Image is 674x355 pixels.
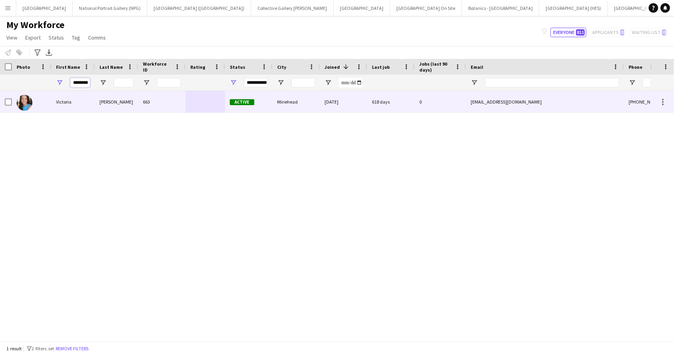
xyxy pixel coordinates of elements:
span: Last Name [100,64,123,70]
span: Jobs (last 90 days) [419,61,452,73]
a: Status [45,32,67,43]
div: [DATE] [320,91,367,113]
span: City [277,64,286,70]
button: Open Filter Menu [230,79,237,86]
button: Open Filter Menu [143,79,150,86]
button: Open Filter Menu [56,79,63,86]
span: First Name [56,64,80,70]
button: [GEOGRAPHIC_DATA] (HES) [539,0,608,16]
div: [PERSON_NAME] [95,91,138,113]
span: Active [230,99,254,105]
button: Open Filter Menu [100,79,107,86]
span: Status [230,64,245,70]
button: Remove filters [54,344,90,353]
div: Minehead [272,91,320,113]
span: Status [49,34,64,41]
div: Victoria [51,91,95,113]
app-action-btn: Advanced filters [33,48,42,57]
a: Comms [85,32,109,43]
img: Victoria Smalley [17,95,32,111]
button: [GEOGRAPHIC_DATA] On Site [390,0,462,16]
button: Open Filter Menu [277,79,284,86]
span: My Workforce [6,19,64,31]
input: Email Filter Input [485,78,619,87]
span: Comms [88,34,106,41]
button: Everyone811 [550,28,586,37]
button: Botanics - [GEOGRAPHIC_DATA] [462,0,539,16]
input: First Name Filter Input [70,78,90,87]
app-action-btn: Export XLSX [44,48,54,57]
span: Phone [629,64,642,70]
span: View [6,34,17,41]
button: Open Filter Menu [471,79,478,86]
div: [EMAIL_ADDRESS][DOMAIN_NAME] [466,91,624,113]
input: Workforce ID Filter Input [157,78,181,87]
a: View [3,32,21,43]
span: Tag [72,34,80,41]
span: Joined [325,64,340,70]
div: 663 [138,91,186,113]
span: Rating [190,64,205,70]
span: 2 filters set [32,346,54,351]
button: [GEOGRAPHIC_DATA] ([GEOGRAPHIC_DATA]) [147,0,251,16]
button: Open Filter Menu [325,79,332,86]
button: [GEOGRAPHIC_DATA] [16,0,73,16]
input: Last Name Filter Input [114,78,133,87]
span: Photo [17,64,30,70]
a: Export [22,32,44,43]
input: Joined Filter Input [339,78,362,87]
button: Open Filter Menu [629,79,636,86]
span: Workforce ID [143,61,171,73]
button: [GEOGRAPHIC_DATA] [334,0,390,16]
span: Email [471,64,483,70]
span: Last job [372,64,390,70]
input: City Filter Input [291,78,315,87]
a: Tag [69,32,83,43]
button: Collective Gallery [PERSON_NAME] [251,0,334,16]
button: National Portrait Gallery (NPG) [73,0,147,16]
div: 618 days [367,91,415,113]
span: 811 [576,29,585,36]
span: Export [25,34,41,41]
div: 0 [415,91,466,113]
